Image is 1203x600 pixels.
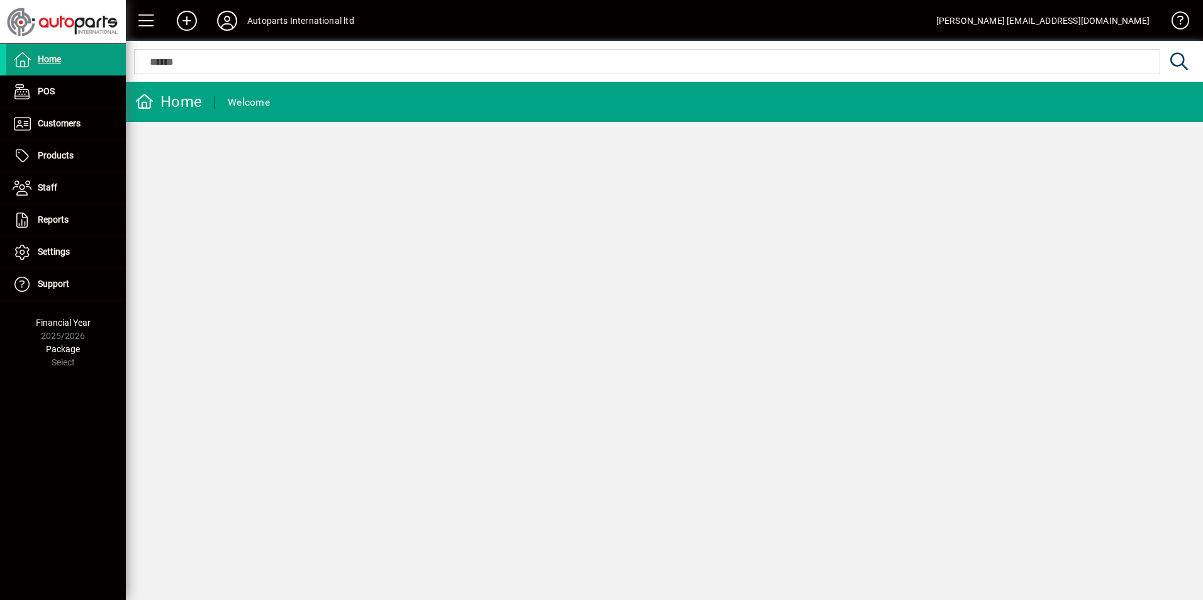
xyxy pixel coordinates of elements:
a: Staff [6,172,126,204]
span: Products [38,150,74,160]
span: Customers [38,118,81,128]
span: Home [38,54,61,64]
a: Customers [6,108,126,140]
a: Reports [6,204,126,236]
a: Knowledge Base [1162,3,1187,43]
span: POS [38,86,55,96]
a: Settings [6,236,126,268]
span: Package [46,344,80,354]
div: Welcome [228,92,270,113]
span: Staff [38,182,57,192]
button: Add [167,9,207,32]
span: Support [38,279,69,289]
a: POS [6,76,126,108]
span: Financial Year [36,318,91,328]
button: Profile [207,9,247,32]
span: Reports [38,214,69,225]
div: Autoparts International ltd [247,11,354,31]
div: [PERSON_NAME] [EMAIL_ADDRESS][DOMAIN_NAME] [936,11,1150,31]
span: Settings [38,247,70,257]
div: Home [135,92,202,112]
a: Support [6,269,126,300]
a: Products [6,140,126,172]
